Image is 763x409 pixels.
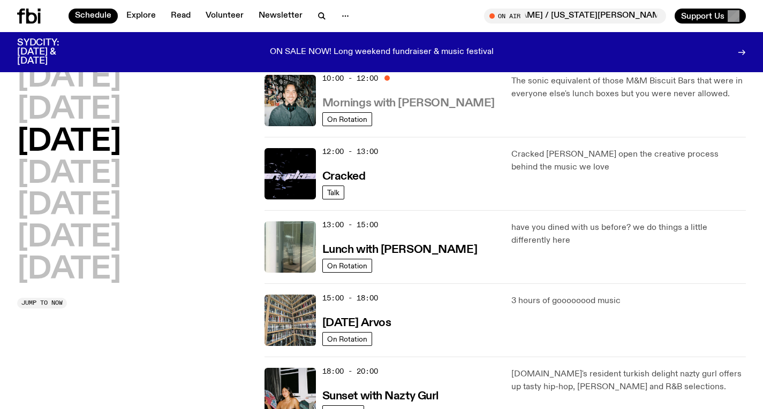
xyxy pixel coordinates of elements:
[484,9,666,24] button: On AirMornings with [PERSON_NAME] / [US_STATE][PERSON_NAME] Interview
[199,9,250,24] a: Volunteer
[17,38,86,66] h3: SYDCITY: [DATE] & [DATE]
[322,366,378,376] span: 18:00 - 20:00
[322,112,372,126] a: On Rotation
[265,295,316,346] img: A corner shot of the fbi music library
[322,389,439,402] a: Sunset with Nazty Gurl
[322,259,372,273] a: On Rotation
[322,244,477,256] h3: Lunch with [PERSON_NAME]
[164,9,197,24] a: Read
[322,242,477,256] a: Lunch with [PERSON_NAME]
[511,221,746,247] p: have you dined with us before? we do things a little differently here
[322,315,391,329] a: [DATE] Arvos
[17,298,67,308] button: Jump to now
[327,335,367,343] span: On Rotation
[17,223,121,253] button: [DATE]
[322,318,391,329] h3: [DATE] Arvos
[322,98,495,109] h3: Mornings with [PERSON_NAME]
[322,220,378,230] span: 13:00 - 15:00
[69,9,118,24] a: Schedule
[265,75,316,126] img: Radio presenter Ben Hansen sits in front of a wall of photos and an fbi radio sign. Film photo. B...
[511,75,746,101] p: The sonic equivalent of those M&M Biscuit Bars that were in everyone else's lunch boxes but you w...
[681,11,724,21] span: Support Us
[17,127,121,157] button: [DATE]
[21,300,63,306] span: Jump to now
[17,255,121,285] button: [DATE]
[322,332,372,346] a: On Rotation
[322,171,366,182] h3: Cracked
[322,96,495,109] a: Mornings with [PERSON_NAME]
[322,169,366,182] a: Cracked
[327,261,367,269] span: On Rotation
[17,63,121,93] button: [DATE]
[511,368,746,393] p: [DOMAIN_NAME]'s resident turkish delight nazty gurl offers up tasty hip-hop, [PERSON_NAME] and R&...
[17,159,121,189] button: [DATE]
[322,391,439,402] h3: Sunset with Nazty Gurl
[17,191,121,221] button: [DATE]
[675,9,746,24] button: Support Us
[322,186,344,199] a: Talk
[327,115,367,123] span: On Rotation
[17,95,121,125] button: [DATE]
[120,9,162,24] a: Explore
[327,188,339,196] span: Talk
[270,48,494,57] p: ON SALE NOW! Long weekend fundraiser & music festival
[322,146,378,157] span: 12:00 - 13:00
[511,295,746,307] p: 3 hours of goooooood music
[252,9,309,24] a: Newsletter
[322,293,378,303] span: 15:00 - 18:00
[511,148,746,174] p: Cracked [PERSON_NAME] open the creative process behind the music we love
[265,148,316,199] img: Logo for Podcast Cracked. Black background, with white writing, with glass smashing graphics
[322,73,378,83] span: 10:00 - 12:00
